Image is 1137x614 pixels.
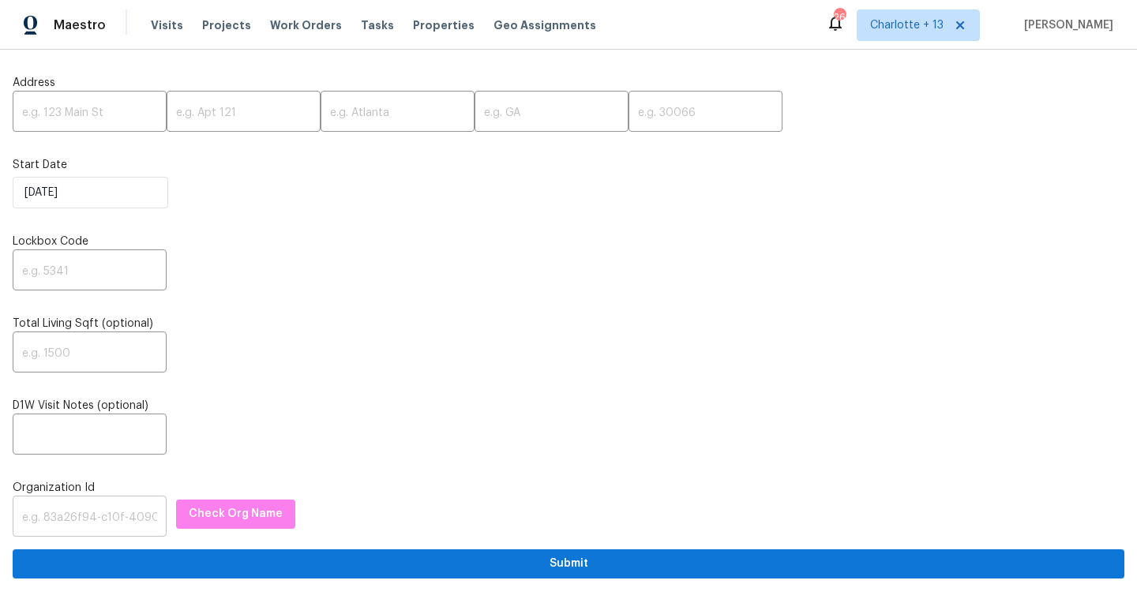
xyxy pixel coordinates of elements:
[1018,17,1113,33] span: [PERSON_NAME]
[270,17,342,33] span: Work Orders
[13,335,167,373] input: e.g. 1500
[321,95,475,132] input: e.g. Atlanta
[189,504,283,524] span: Check Org Name
[13,95,167,132] input: e.g. 123 Main St
[13,157,1124,173] label: Start Date
[361,20,394,31] span: Tasks
[13,177,168,208] input: M/D/YYYY
[25,554,1112,574] span: Submit
[176,500,295,529] button: Check Org Name
[13,316,1124,331] label: Total Living Sqft (optional)
[475,95,629,132] input: e.g. GA
[13,253,167,290] input: e.g. 5341
[13,234,1124,249] label: Lockbox Code
[413,17,475,33] span: Properties
[629,95,782,132] input: e.g. 30066
[13,75,1124,91] label: Address
[202,17,251,33] span: Projects
[151,17,183,33] span: Visits
[13,398,1124,414] label: D1W Visit Notes (optional)
[167,95,321,132] input: e.g. Apt 121
[13,549,1124,578] button: Submit
[834,9,845,25] div: 262
[870,17,944,33] span: Charlotte + 13
[54,17,106,33] span: Maestro
[13,500,167,537] input: e.g. 83a26f94-c10f-4090-9774-6139d7b9c16c
[13,480,1124,496] label: Organization Id
[493,17,596,33] span: Geo Assignments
